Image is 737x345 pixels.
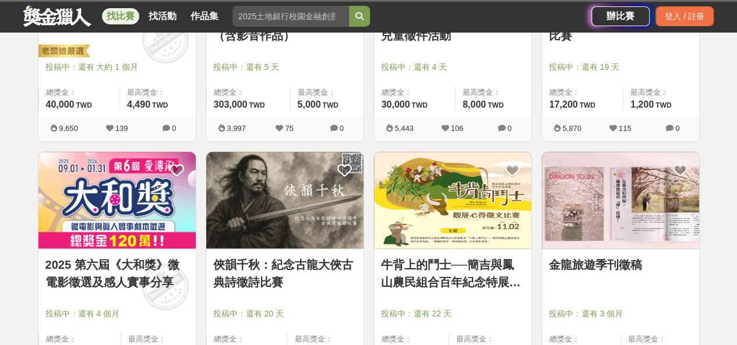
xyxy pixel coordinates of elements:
a: Cover Image [38,152,196,250]
span: 0 [340,124,344,133]
span: 總獎金： [382,87,448,98]
span: TWD [322,101,338,109]
span: TWD [655,101,671,109]
input: 2025土地銀行校園金融創意挑戰賽：從你出發 開啟智慧金融新頁 [232,6,349,27]
span: 總獎金： [549,333,613,345]
span: 投稿中：還有 大約 1 個月 [45,61,189,73]
span: 總獎金： [214,87,283,98]
span: 最高獎金： [456,333,524,345]
span: 40,000 [46,99,75,109]
span: 115 [619,124,632,133]
span: 投稿中：還有 4 天 [381,61,524,73]
img: 老闆娘嚴選 [36,44,90,60]
img: Cover Image [38,152,196,249]
span: 5,443 [394,124,414,133]
img: Cover Image [542,152,699,249]
a: 2025 第六屆《大和獎》微電影徵選及感人實事分享 [45,256,189,291]
span: 106 [451,124,464,133]
span: 8,000 [463,99,486,109]
span: 5,000 [297,99,320,109]
span: 總獎金： [46,333,114,345]
span: 投稿中：還有 20 天 [213,308,357,320]
span: TWD [76,101,91,109]
span: 總獎金： [382,333,442,345]
a: Cover Image [542,152,699,250]
a: 牛背上的鬥士──簡吉與鳳山農民組合百年紀念特展觀展心得 徵文比賽 [381,256,524,291]
span: 最高獎金： [628,333,692,345]
span: 9,650 [59,124,78,133]
span: 0 [172,124,176,133]
span: 投稿中：還有 5 天 [213,61,357,73]
span: 0 [507,124,512,133]
span: 5,870 [562,124,581,133]
span: 最高獎金： [463,87,524,98]
span: 最高獎金： [127,87,189,98]
span: 投稿中：還有 3 個月 [549,308,692,320]
span: 最高獎金： [295,333,357,345]
a: 找比賽 [102,8,139,24]
a: 俠韻千秋：紀念古龍大俠古典詩徵詩比賽 [213,256,357,291]
a: 金龍旅遊季刊徵稿 [549,256,692,273]
span: 總獎金： [549,87,616,98]
a: Cover Image [374,152,531,250]
span: 4,490 [127,99,150,109]
span: 303,000 [214,99,248,109]
span: 最高獎金： [630,87,692,98]
span: 最高獎金： [297,87,356,98]
span: 1,200 [630,99,654,109]
span: 總獎金： [46,87,112,98]
div: 登入 / 註冊 [655,6,714,26]
span: 投稿中：還有 19 天 [549,61,692,73]
span: TWD [411,101,427,109]
span: 75 [285,124,293,133]
span: 總獎金： [214,333,280,345]
span: TWD [488,101,503,109]
span: 最高獎金： [128,333,188,345]
span: 17,200 [549,99,578,109]
span: 0 [675,124,679,133]
img: Cover Image [374,152,531,249]
span: TWD [152,101,168,109]
a: 作品集 [186,8,223,24]
span: TWD [579,101,595,109]
span: 投稿中：還有 22 天 [381,308,524,320]
span: 139 [115,124,128,133]
a: Cover Image [206,152,364,250]
a: 找活動 [144,8,181,24]
a: 辦比賽 [591,6,650,26]
img: Cover Image [206,152,364,249]
span: 3,997 [227,124,246,133]
span: 30,000 [382,99,410,109]
span: 投稿中：還有 4 個月 [45,308,189,320]
span: TWD [249,101,265,109]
